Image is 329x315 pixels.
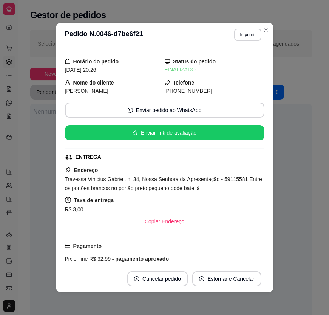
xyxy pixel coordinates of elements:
span: phone [165,80,170,85]
span: calendar [65,59,70,64]
strong: Nome do cliente [73,80,114,86]
button: close-circleEstornar e Cancelar [192,271,261,286]
span: R$ 32,99 [88,256,111,262]
span: Pix online [65,256,88,262]
h3: Pedido N. 0046-d7be6f21 [65,29,143,41]
span: whats-app [128,108,133,113]
strong: Horário do pedido [73,58,119,65]
span: dollar [65,197,71,203]
span: close-circle [199,276,204,281]
span: R$ 3,00 [65,206,83,212]
span: - pagamento aprovado [111,256,169,262]
span: Travessa Vinicius Gabriel, n. 34, Nossa Senhora da Apresentação - 59115581 Entre os portões branc... [65,176,262,191]
span: close-circle [134,276,139,281]
strong: Taxa de entrega [74,197,114,203]
span: pushpin [65,167,71,173]
button: Close [260,24,272,36]
strong: Endereço [74,167,98,173]
span: star [133,130,138,135]
button: close-circleCancelar pedido [127,271,188,286]
button: Copiar Endereço [139,214,190,229]
span: [PHONE_NUMBER] [165,88,212,94]
button: starEnviar link de avaliação [65,125,264,140]
button: Imprimir [234,29,261,41]
strong: Status do pedido [173,58,216,65]
span: [DATE] 20:26 [65,67,96,73]
strong: Telefone [173,80,195,86]
strong: Pagamento [73,243,102,249]
span: [PERSON_NAME] [65,88,108,94]
button: whats-appEnviar pedido ao WhatsApp [65,103,264,118]
span: credit-card [65,243,70,249]
span: user [65,80,70,85]
span: desktop [165,59,170,64]
div: FINALIZADO [165,66,264,74]
div: ENTREGA [76,153,101,161]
